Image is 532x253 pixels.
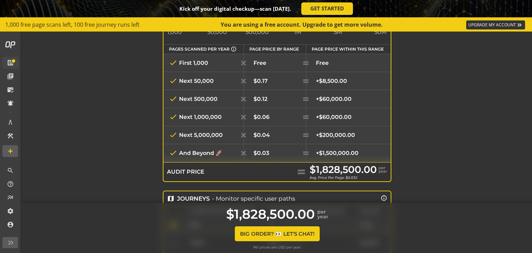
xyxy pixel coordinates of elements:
[7,132,14,139] mat-icon: construction
[169,46,238,52] div: Pages Scanned Per Year
[169,95,177,103] mat-icon: check
[294,29,301,35] span: 1M
[516,21,523,28] mat-icon: keyboard_double_arrow_right
[316,96,352,102] span: +$60,000.00
[7,181,14,187] mat-icon: help_outline
[316,60,329,66] span: Free
[379,166,387,173] div: per year
[466,20,525,29] a: UPGRADE MY ACCOUNT
[316,132,355,138] span: +$200,000.00
[7,208,14,215] mat-icon: settings
[302,95,310,103] mat-icon: equal
[301,2,353,15] a: GET STARTED
[169,77,177,85] mat-icon: check
[169,149,238,157] div: And Beyond 🚀
[179,6,291,11] div: Kick off your digital checkup—scan [DATE].
[169,131,177,139] mat-icon: check
[7,86,14,93] mat-icon: mark_email_read
[7,221,14,228] mat-icon: account_circle
[169,131,238,139] div: Next 5,000,000
[7,100,14,107] mat-icon: notifications_active
[167,168,204,175] div: Audit Price
[302,113,310,121] mat-icon: equal
[169,113,238,121] div: Next 1,000,000
[169,95,238,103] div: Next 500,000
[208,245,346,250] div: *All prices are USD per year.
[316,150,358,156] span: +$1,500,000.00
[5,21,140,29] span: 1,000 free page scans left, 100 free journey runs left
[296,167,306,177] mat-icon: equal
[7,148,14,155] mat-icon: add
[317,209,328,219] div: per year
[7,59,14,66] mat-icon: list_alt
[169,59,177,67] mat-icon: check
[302,77,310,85] mat-icon: equal
[169,59,238,67] div: First 1,000
[226,206,315,222] div: $1,828,500.00
[254,132,270,138] span: $0.04
[254,60,266,66] span: Free
[235,226,320,241] a: Big Order? 👀 Let's Chat!
[167,195,175,202] mat-icon: map
[254,150,269,156] span: $0.03
[316,114,352,120] span: +$60,000.00
[7,73,14,80] mat-icon: library_books
[302,149,310,157] mat-icon: equal
[231,46,237,52] mat-icon: info_outline
[254,114,269,120] span: $0.06
[221,21,383,29] div: You are using a free account. Upgrade to get more volume.
[310,164,377,175] div: $1,828,500.00
[381,195,387,201] mat-icon: info_outline
[334,29,342,35] span: 5M
[169,77,238,85] div: Next 50,000
[254,78,268,84] span: $0.17
[374,29,387,35] span: 50M
[7,119,14,126] mat-icon: architecture
[169,149,177,157] mat-icon: check
[302,131,310,139] mat-icon: equal
[207,29,227,35] span: 50,000
[310,175,387,180] div: Avg. Price Per Page: $0.032
[169,113,177,121] mat-icon: check
[254,96,267,102] span: $0.12
[167,29,182,35] span: 1,000
[177,195,210,202] div: Journeys
[7,194,14,201] mat-icon: multiline_chart
[212,195,295,202] div: - Monitor specific user paths
[306,44,391,54] th: Page Price Within This Range
[244,44,306,54] th: Page Price By Range
[302,59,310,67] mat-icon: equal
[316,78,347,84] span: +$8,500.00
[246,29,269,35] span: 500,000
[7,167,14,174] mat-icon: search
